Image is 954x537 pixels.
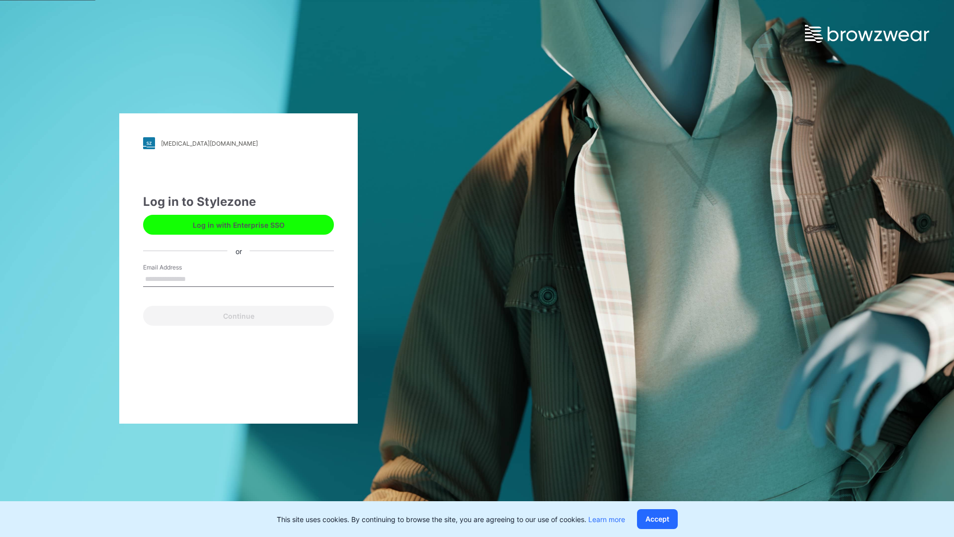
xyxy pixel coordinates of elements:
[143,263,213,272] label: Email Address
[143,193,334,211] div: Log in to Stylezone
[143,137,334,149] a: [MEDICAL_DATA][DOMAIN_NAME]
[143,137,155,149] img: stylezone-logo.562084cfcfab977791bfbf7441f1a819.svg
[637,509,678,529] button: Accept
[161,140,258,147] div: [MEDICAL_DATA][DOMAIN_NAME]
[805,25,929,43] img: browzwear-logo.e42bd6dac1945053ebaf764b6aa21510.svg
[277,514,625,525] p: This site uses cookies. By continuing to browse the site, you are agreeing to our use of cookies.
[588,515,625,524] a: Learn more
[143,215,334,235] button: Log in with Enterprise SSO
[228,246,250,256] div: or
